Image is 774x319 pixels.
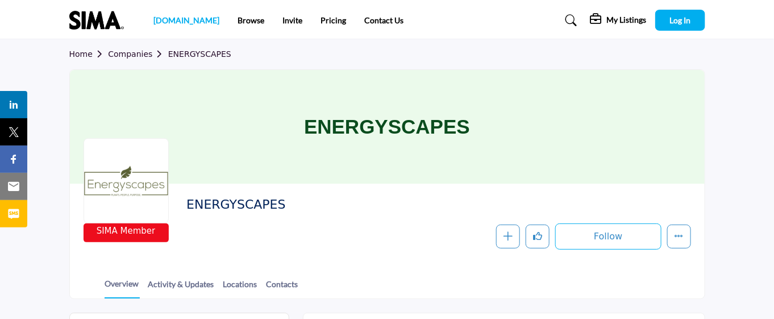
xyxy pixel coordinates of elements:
[238,15,264,25] a: Browse
[321,15,346,25] a: Pricing
[266,278,299,298] a: Contacts
[153,15,219,25] a: [DOMAIN_NAME]
[607,15,647,25] h5: My Listings
[186,197,499,212] h2: ENERGYSCAPES
[667,225,691,248] button: More details
[168,49,231,59] a: ENERGYSCAPES
[554,11,584,30] a: Search
[105,277,140,299] a: Overview
[69,49,109,59] a: Home
[282,15,302,25] a: Invite
[655,10,705,31] button: Log In
[223,278,258,298] a: Locations
[69,11,130,30] img: site Logo
[364,15,403,25] a: Contact Us
[526,225,550,248] button: Like
[590,14,647,27] div: My Listings
[108,49,168,59] a: Companies
[555,223,661,250] button: Follow
[304,70,470,184] h1: ENERGYSCAPES
[97,225,156,238] span: SIMA Member
[148,278,215,298] a: Activity & Updates
[669,15,690,25] span: Log In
